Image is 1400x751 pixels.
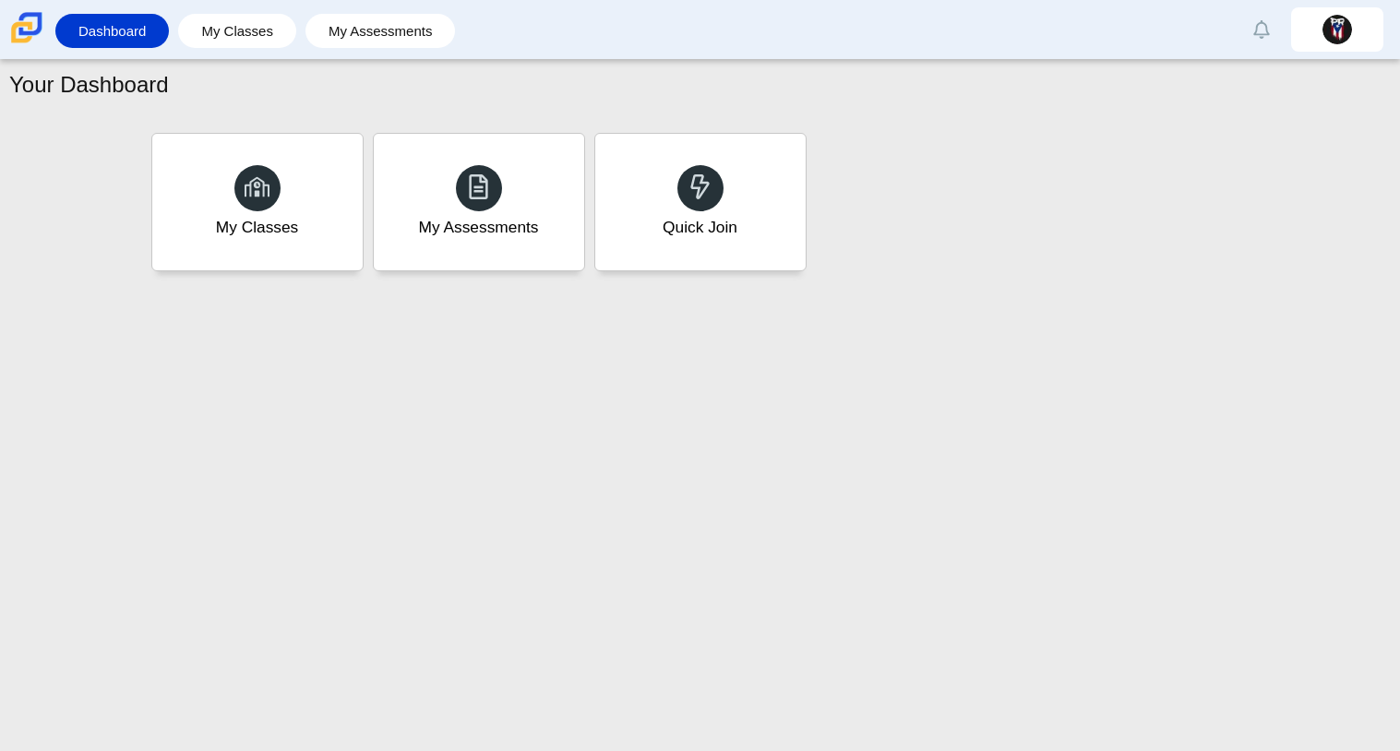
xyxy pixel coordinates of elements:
[65,14,160,48] a: Dashboard
[1241,9,1282,50] a: Alerts
[1322,15,1352,44] img: adrian.oleapatters.MDU2uX
[1291,7,1383,52] a: adrian.oleapatters.MDU2uX
[187,14,287,48] a: My Classes
[7,34,46,50] a: Carmen School of Science & Technology
[7,8,46,47] img: Carmen School of Science & Technology
[9,69,169,101] h1: Your Dashboard
[216,216,299,239] div: My Classes
[419,216,539,239] div: My Assessments
[315,14,447,48] a: My Assessments
[594,133,807,271] a: Quick Join
[151,133,364,271] a: My Classes
[663,216,737,239] div: Quick Join
[373,133,585,271] a: My Assessments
